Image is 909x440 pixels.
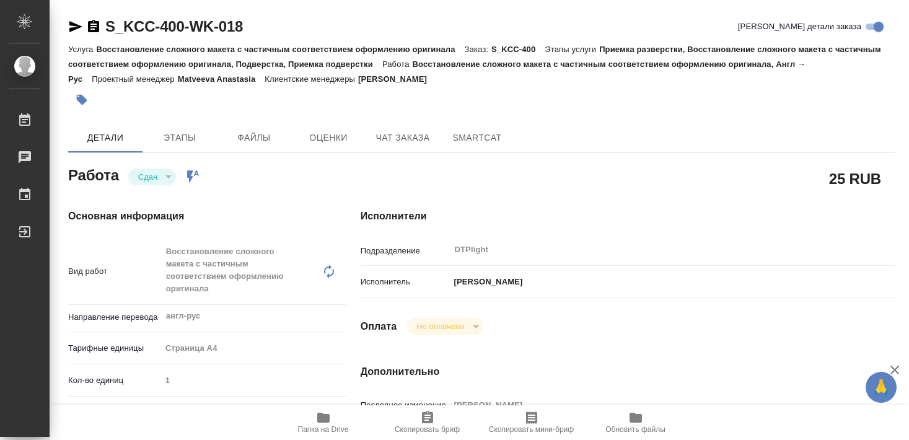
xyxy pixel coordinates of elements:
span: Скопировать мини-бриф [489,425,574,434]
p: Заказ: [465,45,491,54]
h4: Дополнительно [361,364,895,379]
input: Пустое поле [450,396,851,414]
p: Кол-во единиц [68,374,161,387]
button: Не оплачена [413,321,468,332]
input: Пустое поле [161,371,347,389]
p: Направление перевода [68,311,161,323]
h4: Оплата [361,319,397,334]
p: Исполнитель [361,276,450,288]
span: Этапы [150,130,209,146]
span: Оценки [299,130,358,146]
span: 🙏 [871,374,892,400]
p: Вид работ [68,265,161,278]
p: Восстановление сложного макета с частичным соответствием оформлению оригинала [96,45,464,54]
button: Сдан [134,172,161,182]
span: Детали [76,130,135,146]
div: Сдан [128,169,176,185]
button: Скопировать ссылку [86,19,101,34]
button: 🙏 [866,372,897,403]
h2: 25 RUB [829,168,881,189]
button: Обновить файлы [584,405,688,440]
h2: Работа [68,163,119,185]
p: Подразделение [361,245,450,257]
span: Папка на Drive [298,425,349,434]
p: Тарифные единицы [68,342,161,354]
p: Matveeva Anastasia [178,74,265,84]
span: Чат заказа [373,130,433,146]
button: Скопировать бриф [375,405,480,440]
button: Скопировать ссылку для ЯМессенджера [68,19,83,34]
button: Скопировать мини-бриф [480,405,584,440]
p: Клиентские менеджеры [265,74,358,84]
p: Этапы услуги [545,45,599,54]
p: [PERSON_NAME] [358,74,436,84]
span: Скопировать бриф [395,425,460,434]
p: Услуга [68,45,96,54]
div: Страница А4 [161,338,347,359]
p: Проектный менеджер [92,74,177,84]
span: Файлы [224,130,284,146]
div: Юридическая/Финансовая [161,402,347,423]
p: Работа [382,59,413,69]
p: S_KCC-400 [491,45,545,54]
p: [PERSON_NAME] [450,276,523,288]
h4: Основная информация [68,209,311,224]
div: Сдан [406,318,483,335]
button: Добавить тэг [68,86,95,113]
p: Восстановление сложного макета с частичным соответствием оформлению оригинала, Англ → Рус [68,59,806,84]
span: SmartCat [447,130,507,146]
a: S_KCC-400-WK-018 [105,18,243,35]
span: [PERSON_NAME] детали заказа [738,20,861,33]
h4: Исполнители [361,209,895,224]
p: Последнее изменение [361,399,450,411]
button: Папка на Drive [271,405,375,440]
span: Обновить файлы [605,425,665,434]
